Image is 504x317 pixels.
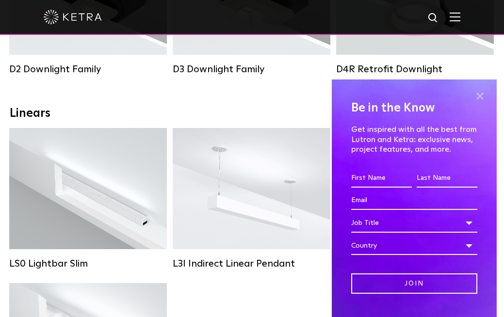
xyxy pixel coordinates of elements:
[351,99,477,117] h4: Be in the Know
[417,169,477,188] input: Last Name
[351,169,412,188] input: First Name
[427,12,439,24] img: search icon
[351,125,477,155] p: Get inspired with all the best from Lutron and Ketra: exclusive news, project features, and more.
[450,12,460,21] img: Hamburger%20Nav.svg
[336,63,494,75] div: D4R Retrofit Downlight
[351,191,477,210] input: Email
[173,258,330,269] div: L3I Indirect Linear Pendant
[173,63,330,75] div: D3 Downlight Family
[44,10,102,24] img: ketra-logo-2019-white
[9,63,167,75] div: D2 Downlight Family
[351,273,477,294] input: Join
[173,128,330,269] a: L3I Indirect Linear Pendant Lumen Output:400 / 600 / 800 / 1000Housing Colors:White / BlackContro...
[10,107,494,121] div: Linears
[9,128,167,269] a: LS0 Lightbar Slim Lumen Output:200 / 350Colors:White / BlackControl:X96 Controller
[351,214,477,232] div: Job Title
[351,237,477,255] div: Country
[9,258,167,269] div: LS0 Lightbar Slim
